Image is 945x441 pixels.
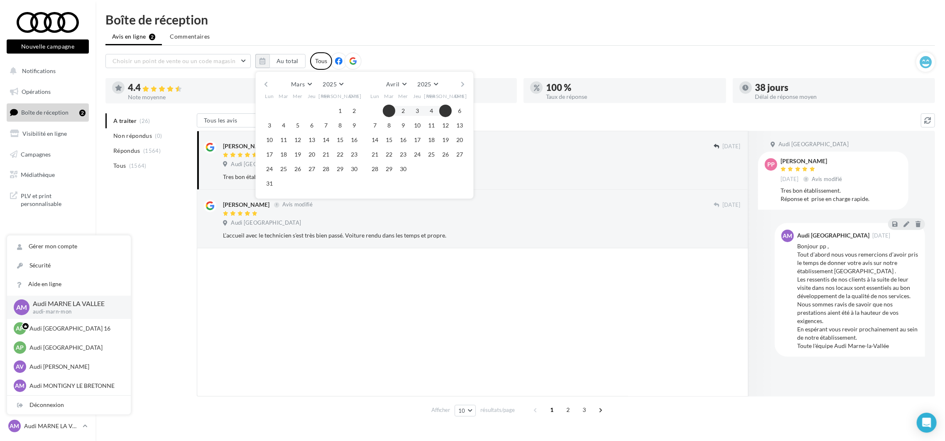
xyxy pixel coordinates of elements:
p: Audi [PERSON_NAME] [29,363,121,371]
span: Mer [293,93,303,100]
span: Visibilité en ligne [22,130,67,137]
span: Non répondus [113,132,152,140]
button: 23 [348,148,360,161]
span: PLV et print personnalisable [21,190,86,208]
div: Tres bon établissement. Réponse et prise en charge rapide. [781,186,902,203]
span: Tous [113,162,126,170]
button: 4 [425,105,438,117]
span: Jeu [413,93,421,100]
button: Au total [255,54,306,68]
span: Mars [291,81,305,88]
button: 14 [369,134,381,146]
span: Audi [GEOGRAPHIC_DATA] [779,141,849,148]
span: Commentaires [170,32,210,41]
div: 4.4 [128,83,301,93]
span: AM [16,302,27,312]
button: 1 [334,105,346,117]
div: [PERSON_NAME] [223,142,269,150]
div: Tres bon établissement. Réponse et prise en charge rapide. [223,173,687,181]
button: 25 [425,148,438,161]
a: AM Audi MARNE LA VALLEE [7,418,89,434]
span: Jeu [308,93,316,100]
span: AM [15,382,25,390]
span: Lun [370,93,379,100]
a: Opérations [5,83,91,100]
button: 23 [397,148,409,161]
p: Audi MONTIGNY LE BRETONNE [29,382,121,390]
div: L’accueil avec le technicien s’est très bien passé. Voiture rendu dans les temps et propre. [223,231,687,240]
button: 27 [306,163,318,175]
button: 24 [411,148,424,161]
span: Opérations [22,88,51,95]
button: 11 [425,119,438,132]
p: audi-marn-mon [33,308,118,316]
span: Dim [349,93,359,100]
button: 12 [439,119,452,132]
span: Audi [GEOGRAPHIC_DATA] [231,161,301,168]
button: 26 [439,148,452,161]
button: 20 [306,148,318,161]
a: Gérer mon compte [7,237,131,256]
span: (1564) [129,162,147,169]
span: 2025 [323,81,337,88]
span: Avis modifié [282,201,313,208]
span: Lun [265,93,274,100]
button: 30 [348,163,360,175]
span: pp [767,160,775,169]
span: [DATE] [722,143,741,150]
span: AP [16,343,24,352]
button: 10 [411,119,424,132]
span: Boîte de réception [21,109,69,116]
button: 22 [383,148,395,161]
button: 2025 [414,78,441,90]
button: 7 [320,119,332,132]
button: 29 [383,163,395,175]
button: 18 [277,148,290,161]
button: 2025 [320,78,347,90]
p: Audi MARNE LA VALLEE [24,422,79,430]
button: 19 [291,148,304,161]
button: 17 [263,148,276,161]
span: Audi [GEOGRAPHIC_DATA] [231,219,301,227]
span: Avril [387,81,400,88]
button: 20 [453,134,466,146]
button: 21 [369,148,381,161]
button: 3 [263,119,276,132]
span: Tous les avis [204,117,237,124]
span: 10 [458,407,465,414]
p: Audi [GEOGRAPHIC_DATA] 16 [29,324,121,333]
button: 2 [397,105,409,117]
button: 29 [334,163,346,175]
button: 10 [455,405,476,416]
button: 15 [334,134,346,146]
span: Dim [455,93,465,100]
button: 14 [320,134,332,146]
button: 25 [277,163,290,175]
span: Mar [279,93,289,100]
span: 1 [546,403,559,416]
button: 28 [320,163,332,175]
span: résultats/page [480,406,515,414]
button: 16 [348,134,360,146]
button: 18 [425,134,438,146]
a: Visibilité en ligne [5,125,91,142]
a: Sécurité [7,256,131,275]
span: [DATE] [722,201,741,209]
button: 6 [306,119,318,132]
div: Open Intercom Messenger [917,413,937,433]
div: 38 jours [755,83,929,92]
div: [PERSON_NAME] [781,158,844,164]
button: 5 [291,119,304,132]
button: 7 [369,119,381,132]
a: Campagnes [5,146,91,163]
button: Mars [288,78,315,90]
a: Aide en ligne [7,275,131,294]
button: 1 [383,105,395,117]
div: Note moyenne [128,94,301,100]
button: 10 [263,134,276,146]
div: 100 % [546,83,720,92]
button: 11 [277,134,290,146]
button: 5 [439,105,452,117]
span: 2025 [417,81,431,88]
div: Délai de réponse moyen [755,94,929,100]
